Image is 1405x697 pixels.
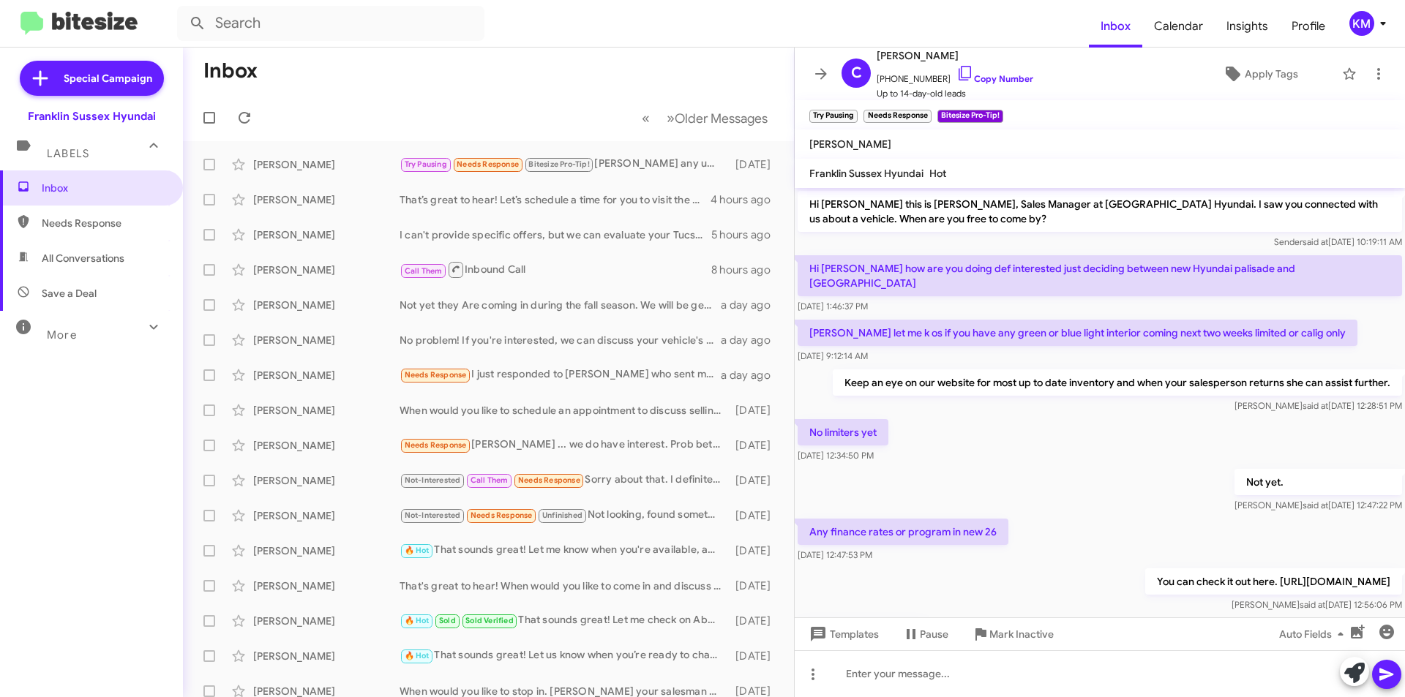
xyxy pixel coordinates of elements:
[798,549,872,560] span: [DATE] 12:47:53 PM
[253,438,400,453] div: [PERSON_NAME]
[891,621,960,647] button: Pause
[1303,236,1328,247] span: said at
[1142,5,1215,48] a: Calendar
[798,419,888,445] p: No limiters yet
[877,64,1033,86] span: [PHONE_NUMBER]
[28,109,156,124] div: Franklin Sussex Hyundai
[253,157,400,172] div: [PERSON_NAME]
[528,159,589,169] span: Bitesize Pro-Tip!
[798,450,874,461] span: [DATE] 12:34:50 PM
[798,519,1008,545] p: Any finance rates or program in new 26
[457,159,519,169] span: Needs Response
[1234,469,1402,495] p: Not yet.
[1145,568,1402,595] p: You can check it out here. [URL][DOMAIN_NAME]
[400,579,728,593] div: That's great to hear! When would you like to come in and discuss further about your vehicle or an...
[851,61,862,85] span: C
[798,301,868,312] span: [DATE] 1:46:37 PM
[806,621,879,647] span: Templates
[809,137,891,151] span: [PERSON_NAME]
[405,440,467,450] span: Needs Response
[675,110,768,127] span: Older Messages
[642,109,650,127] span: «
[989,621,1054,647] span: Mark Inactive
[711,263,782,277] div: 8 hours ago
[253,508,400,523] div: [PERSON_NAME]
[400,366,721,383] div: I just responded to [PERSON_NAME] who sent me an email.
[633,103,659,133] button: Previous
[400,403,728,418] div: When would you like to schedule an appointment to discuss selling your vehicle? Let me know what ...
[877,86,1033,101] span: Up to 14-day-old leads
[400,437,728,453] div: [PERSON_NAME] ... we do have interest. Prob better late next week. Considering a 5 or a 9 on 24 m...
[400,472,728,489] div: Sorry about that. I definitely didn't call or know about it.
[1232,599,1402,610] span: [PERSON_NAME] [DATE] 12:56:06 PM
[798,191,1402,232] p: Hi [PERSON_NAME] this is [PERSON_NAME], Sales Manager at [GEOGRAPHIC_DATA] Hyundai. I saw you con...
[1349,11,1374,36] div: KM
[64,71,152,86] span: Special Campaign
[1274,236,1402,247] span: Sender [DATE] 10:19:11 AM
[798,255,1402,296] p: Hi [PERSON_NAME] how are you doing def interested just deciding between new Hyundai palisade and ...
[253,333,400,347] div: [PERSON_NAME]
[1267,621,1361,647] button: Auto Fields
[253,192,400,207] div: [PERSON_NAME]
[667,109,675,127] span: »
[405,266,443,276] span: Call Them
[253,579,400,593] div: [PERSON_NAME]
[42,251,124,265] span: All Conversations
[1303,400,1328,411] span: said at
[253,614,400,628] div: [PERSON_NAME]
[518,475,580,485] span: Needs Response
[400,542,728,559] div: That sounds great! Let me know when you're available, and we can schedule a time for you to visit...
[711,192,782,207] div: 4 hours ago
[400,192,711,207] div: That’s great to hear! Let’s schedule a time for you to visit the dealership and we can discuss yo...
[877,47,1033,64] span: [PERSON_NAME]
[1279,621,1349,647] span: Auto Fields
[634,103,776,133] nav: Page navigation example
[471,510,533,520] span: Needs Response
[400,260,711,279] div: Inbound Call
[658,103,776,133] button: Next
[721,298,782,312] div: a day ago
[405,159,447,169] span: Try Pausing
[439,616,456,625] span: Sold
[863,110,931,123] small: Needs Response
[809,110,858,123] small: Try Pausing
[253,649,400,663] div: [PERSON_NAME]
[1089,5,1142,48] a: Inbox
[1215,5,1280,48] a: Insights
[1303,500,1328,510] span: said at
[42,286,97,301] span: Save a Deal
[400,507,728,524] div: Not looking, found something
[1245,61,1298,87] span: Apply Tags
[253,368,400,383] div: [PERSON_NAME]
[1234,400,1402,411] span: [PERSON_NAME] [DATE] 12:28:51 PM
[253,543,400,558] div: [PERSON_NAME]
[728,649,782,663] div: [DATE]
[471,475,509,485] span: Call Them
[728,508,782,523] div: [DATE]
[405,370,467,380] span: Needs Response
[721,368,782,383] div: a day ago
[809,167,923,180] span: Franklin Sussex Hyundai
[405,616,430,625] span: 🔥 Hot
[400,612,728,629] div: That sounds great! Let me check on Abbey's availability. Which time works best for you, tonight o...
[400,227,711,242] div: I can't provide specific offers, but we can evaluate your Tucson in person. Would you like to sch...
[400,156,728,173] div: [PERSON_NAME] any updates on limited
[203,59,258,83] h1: Inbox
[728,157,782,172] div: [DATE]
[177,6,484,41] input: Search
[798,320,1357,346] p: [PERSON_NAME] let me k os if you have any green or blue light interior coming next two weeks limi...
[1337,11,1389,36] button: KM
[400,333,721,347] div: No problem! If you're interested, we can discuss your vehicle's purchase option over the phone or...
[253,263,400,277] div: [PERSON_NAME]
[1300,599,1325,610] span: said at
[42,216,166,230] span: Needs Response
[728,614,782,628] div: [DATE]
[1280,5,1337,48] a: Profile
[728,579,782,593] div: [DATE]
[798,350,868,361] span: [DATE] 9:12:14 AM
[833,369,1402,396] p: Keep an eye on our website for most up to date inventory and when your salesperson returns she ca...
[1185,61,1335,87] button: Apply Tags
